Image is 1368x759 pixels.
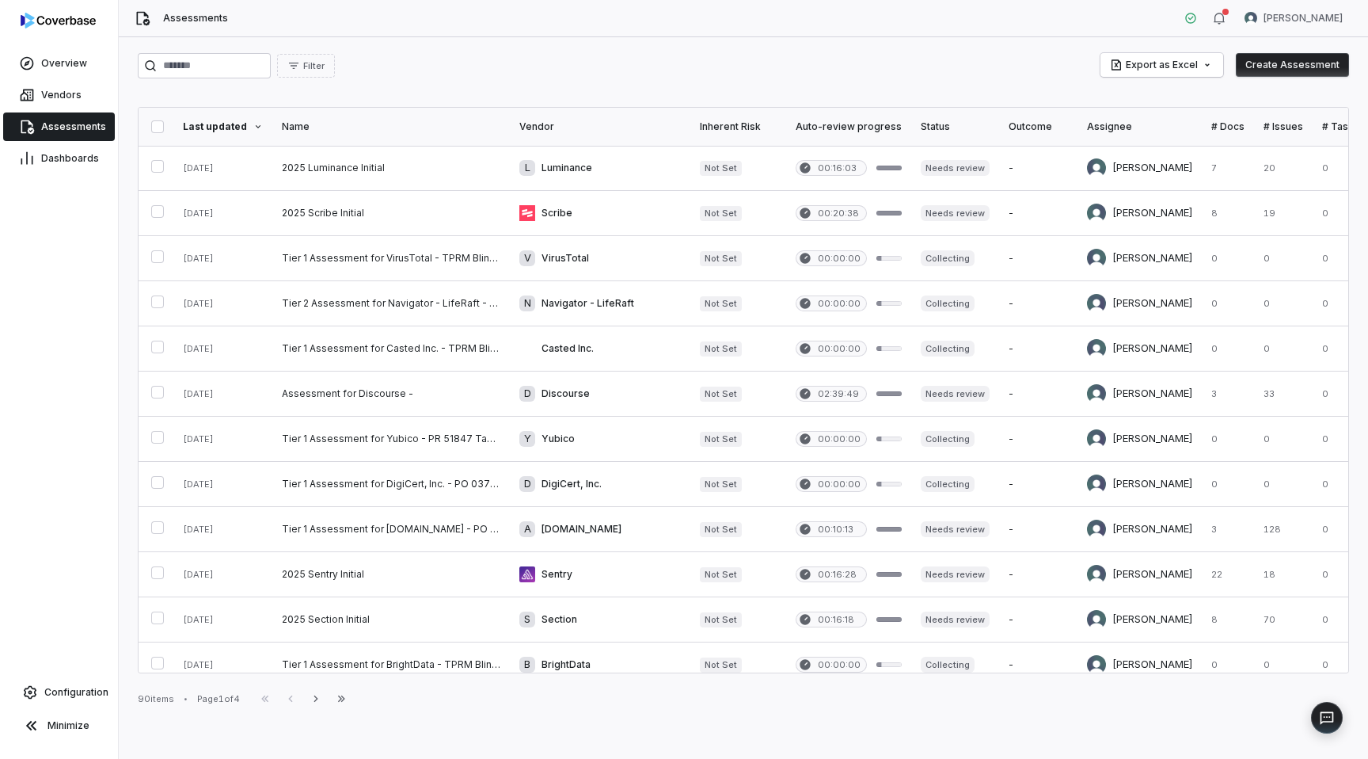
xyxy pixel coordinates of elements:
img: Sayantan Bhattacherjee avatar [1087,204,1106,223]
img: Samuel Folarin avatar [1087,429,1106,448]
div: # Issues [1263,120,1303,133]
span: Vendors [41,89,82,101]
td: - [999,462,1077,507]
img: Adeola Ajiginni avatar [1087,339,1106,358]
button: Create Assessment [1236,53,1349,77]
div: Assignee [1087,120,1192,133]
div: Inherent Risk [700,120,777,133]
td: - [999,372,1077,417]
div: # Tasks [1322,120,1359,133]
td: - [999,597,1077,643]
a: Configuration [6,678,112,707]
span: Filter [303,60,325,72]
td: - [999,552,1077,597]
a: Dashboards [3,144,115,173]
span: Overview [41,57,87,70]
img: Adeola Ajiginni avatar [1087,158,1106,177]
img: Adeola Ajiginni avatar [1087,610,1106,629]
span: Assessments [163,12,228,25]
img: Adeola Ajiginni avatar [1087,655,1106,674]
div: • [184,693,188,704]
button: Minimize [6,710,112,742]
div: Last updated [183,120,263,133]
td: - [999,146,1077,191]
td: - [999,281,1077,326]
td: - [999,191,1077,236]
a: Vendors [3,81,115,109]
span: Minimize [47,719,89,732]
img: Samuel Folarin avatar [1087,475,1106,494]
td: - [999,326,1077,372]
td: - [999,507,1077,552]
span: Configuration [44,686,108,699]
button: Filter [277,54,335,78]
div: Status [921,120,990,133]
div: Auto-review progress [796,120,902,133]
span: Dashboards [41,152,99,165]
div: # Docs [1211,120,1244,133]
div: Vendor [519,120,681,133]
div: Name [282,120,500,133]
button: Sayantan Bhattacherjee avatar[PERSON_NAME] [1235,6,1352,30]
img: Sayantan Bhattacherjee avatar [1087,565,1106,584]
button: Export as Excel [1100,53,1223,77]
div: Outcome [1009,120,1068,133]
img: Coverbase logo [21,13,96,29]
span: Assessments [41,120,106,133]
td: - [999,643,1077,688]
div: 90 items [138,693,174,705]
a: Overview [3,49,115,78]
a: Assessments [3,113,115,141]
img: Sayantan Bhattacherjee avatar [1087,384,1106,403]
td: - [999,236,1077,281]
img: Adeola Ajiginni avatar [1087,249,1106,268]
img: Samuel Folarin avatar [1087,294,1106,313]
td: - [999,417,1077,462]
img: Samuel Folarin avatar [1087,520,1106,539]
span: [PERSON_NAME] [1263,12,1343,25]
div: Page 1 of 4 [197,693,240,705]
img: Sayantan Bhattacherjee avatar [1244,12,1257,25]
